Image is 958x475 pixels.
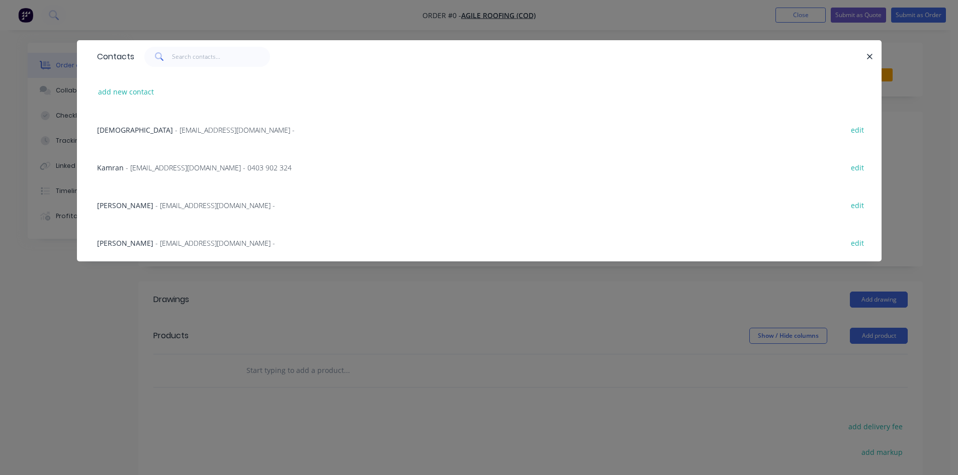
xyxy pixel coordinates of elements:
button: add new contact [93,85,159,99]
span: [PERSON_NAME] [97,201,153,210]
div: Contacts [92,41,134,73]
span: Kamran [97,163,124,172]
span: [DEMOGRAPHIC_DATA] [97,125,173,135]
button: edit [846,198,869,212]
input: Search contacts... [172,47,270,67]
button: edit [846,123,869,136]
button: edit [846,160,869,174]
button: edit [846,236,869,249]
span: [PERSON_NAME] [97,238,153,248]
span: - [EMAIL_ADDRESS][DOMAIN_NAME] - [155,201,275,210]
span: - [EMAIL_ADDRESS][DOMAIN_NAME] - 0403 902 324 [126,163,292,172]
span: - [EMAIL_ADDRESS][DOMAIN_NAME] - [175,125,295,135]
span: - [EMAIL_ADDRESS][DOMAIN_NAME] - [155,238,275,248]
